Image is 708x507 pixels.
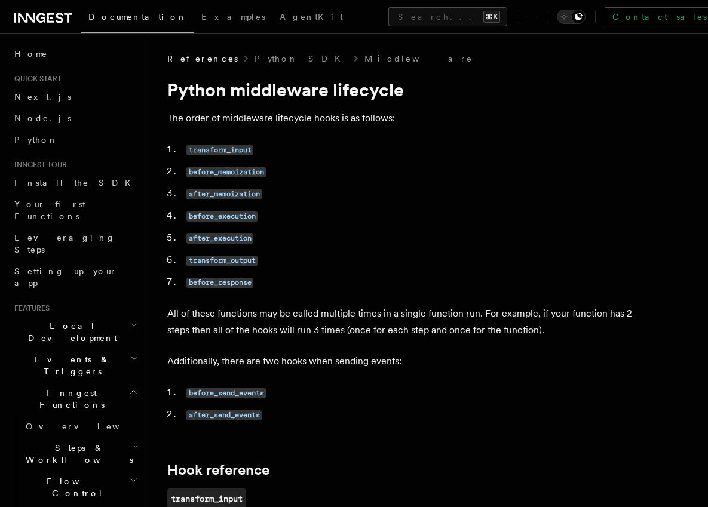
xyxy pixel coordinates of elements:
[10,320,130,344] span: Local Development
[14,266,117,288] span: Setting up your app
[14,48,48,60] span: Home
[194,4,272,32] a: Examples
[21,437,140,471] button: Steps & Workflows
[14,233,115,254] span: Leveraging Steps
[364,53,473,64] a: Middleware
[21,471,140,504] button: Flow Control
[483,11,500,23] kbd: ⌘K
[10,43,140,64] a: Home
[388,7,507,26] button: Search...⌘K
[186,232,253,243] a: after_execution
[21,475,130,499] span: Flow Control
[10,387,129,411] span: Inngest Functions
[186,211,258,222] code: before_execution
[167,79,645,100] h1: Python middleware lifecycle
[255,53,348,64] a: Python SDK
[10,160,67,170] span: Inngest tour
[10,172,140,193] a: Install the SDK
[14,178,138,188] span: Install the SDK
[186,145,253,155] code: transform_input
[186,386,266,398] a: before_send_events
[10,315,140,349] button: Local Development
[10,193,140,227] a: Your first Functions
[186,388,266,398] code: before_send_events
[10,107,140,129] a: Node.js
[14,113,71,123] span: Node.js
[10,74,62,84] span: Quick start
[186,210,258,221] a: before_execution
[186,189,262,199] code: after_memoization
[14,199,85,221] span: Your first Functions
[186,254,258,265] a: transform_output
[186,278,253,288] code: before_response
[167,110,645,127] p: The order of middleware lifecycle hooks is as follows:
[186,408,262,420] a: after_send_events
[186,233,253,244] code: after_execution
[557,10,586,24] button: Toggle dark mode
[10,227,140,260] a: Leveraging Steps
[10,260,140,294] a: Setting up your app
[21,416,140,437] a: Overview
[10,354,130,377] span: Events & Triggers
[186,410,262,420] code: after_send_events
[21,442,133,466] span: Steps & Workflows
[14,135,58,145] span: Python
[167,462,269,478] a: Hook reference
[186,143,253,155] a: transform_input
[167,53,238,64] span: References
[167,305,645,339] p: All of these functions may be called multiple times in a single function run. For example, if you...
[14,92,71,102] span: Next.js
[88,12,187,21] span: Documentation
[10,349,140,382] button: Events & Triggers
[186,188,262,199] a: after_memoization
[272,4,350,32] a: AgentKit
[10,129,140,150] a: Python
[280,12,343,21] span: AgentKit
[186,167,266,177] code: before_memoization
[186,165,266,177] a: before_memoization
[186,256,258,266] code: transform_output
[167,353,645,370] p: Additionally, there are two hooks when sending events:
[186,276,253,287] a: before_response
[10,382,140,416] button: Inngest Functions
[201,12,265,21] span: Examples
[26,422,149,431] span: Overview
[81,4,194,33] a: Documentation
[10,303,50,313] span: Features
[10,86,140,107] a: Next.js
